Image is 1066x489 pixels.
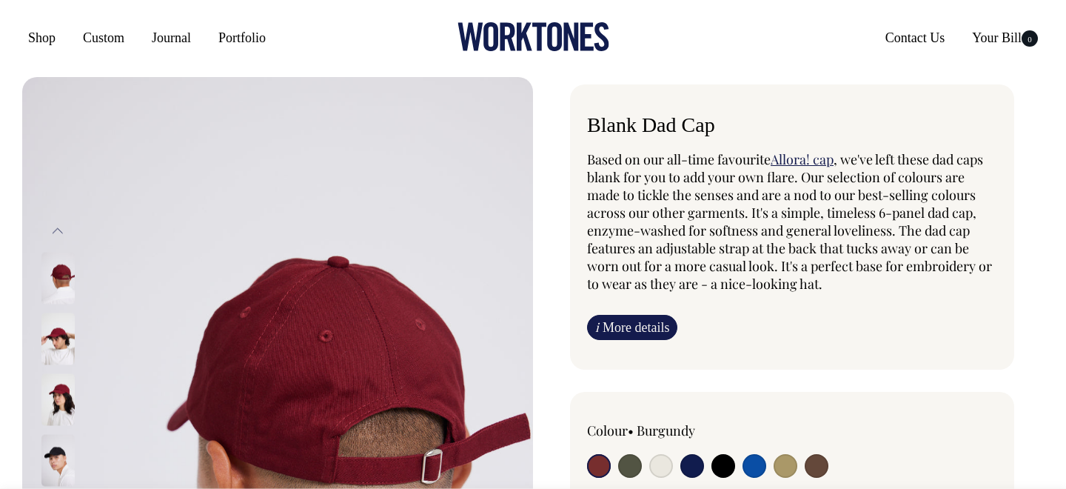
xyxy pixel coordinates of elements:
a: Portfolio [212,24,272,51]
h6: Blank Dad Cap [587,114,997,137]
label: Burgundy [637,422,695,439]
img: black [41,434,75,486]
img: burgundy [41,373,75,425]
span: , we've left these dad caps blank for you to add your own flare. Our selection of colours are mad... [587,150,992,293]
a: Allora! cap [771,150,834,168]
span: i [595,319,599,335]
a: iMore details [587,315,677,340]
span: Based on our all-time favourite [587,150,771,168]
button: Previous [47,215,69,248]
img: burgundy [41,252,75,304]
img: burgundy [41,313,75,365]
span: 0 [1022,30,1038,47]
a: Journal [146,24,197,51]
a: Your Bill0 [966,24,1044,51]
a: Shop [22,24,61,51]
span: • [628,422,634,439]
a: Custom [77,24,130,51]
a: Contact Us [879,24,951,51]
div: Colour [587,422,751,439]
